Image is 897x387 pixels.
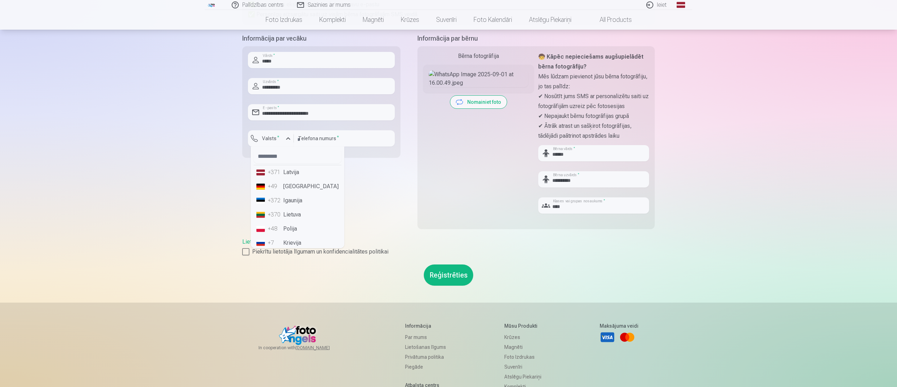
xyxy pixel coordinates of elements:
a: Komplekti [311,10,354,30]
span: In cooperation with [259,345,347,351]
button: Valsts* [248,130,294,147]
a: Lietošanas līgums [242,238,287,245]
a: Atslēgu piekariņi [521,10,580,30]
a: Magnēti [504,342,541,352]
img: /fa1 [208,3,215,7]
a: Suvenīri [504,362,541,372]
a: Krūzes [392,10,428,30]
label: Valsts [259,135,282,142]
a: Privātuma politika [405,352,446,362]
p: ✔ Nepajaukt bērnu fotogrāfijas grupā [538,111,649,121]
a: Foto kalendāri [465,10,521,30]
li: Polija [254,222,341,236]
li: Latvija [254,165,341,179]
p: ✔ Nosūtīt jums SMS ar personalizētu saiti uz fotogrāfijām uzreiz pēc fotosesijas [538,91,649,111]
a: Par mums [405,332,446,342]
a: Atslēgu piekariņi [504,372,541,382]
div: Bērna fotogrāfija [423,52,534,60]
p: ✔ Ātrāk atrast un sašķirot fotogrāfijas, tādējādi paātrinot apstrādes laiku [538,121,649,141]
label: Piekrītu lietotāja līgumam un konfidencialitātes politikai [242,248,655,256]
div: +371 [268,168,282,177]
a: Foto izdrukas [504,352,541,362]
div: , [242,238,655,256]
button: Nomainiet foto [450,96,507,108]
a: Foto izdrukas [257,10,311,30]
a: Lietošanas līgums [405,342,446,352]
h5: Maksājuma veidi [600,322,638,329]
a: Krūzes [504,332,541,342]
li: Krievija [254,236,341,250]
div: Lauks ir obligāts [248,147,294,152]
button: Reģistrēties [424,264,473,286]
a: Suvenīri [428,10,465,30]
h5: Informācija par bērnu [417,34,655,43]
a: Magnēti [354,10,392,30]
li: Lietuva [254,208,341,222]
h5: Mūsu produkti [504,322,541,329]
img: WhatsApp Image 2025-09-01 at 16.00.49.jpeg [429,70,528,87]
h5: Informācija [405,322,446,329]
a: Visa [600,329,615,345]
a: [DOMAIN_NAME] [296,345,347,351]
div: +48 [268,225,282,233]
div: +372 [268,196,282,205]
div: +370 [268,210,282,219]
li: [GEOGRAPHIC_DATA] [254,179,341,194]
a: Piegāde [405,362,446,372]
h5: Informācija par vecāku [242,34,400,43]
strong: 🧒 Kāpēc nepieciešams augšupielādēt bērna fotogrāfiju? [538,53,643,70]
div: +49 [268,182,282,191]
li: Igaunija [254,194,341,208]
p: Mēs lūdzam pievienot jūsu bērna fotogrāfiju, jo tas palīdz: [538,72,649,91]
div: +7 [268,239,282,247]
a: All products [580,10,640,30]
a: Mastercard [619,329,635,345]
